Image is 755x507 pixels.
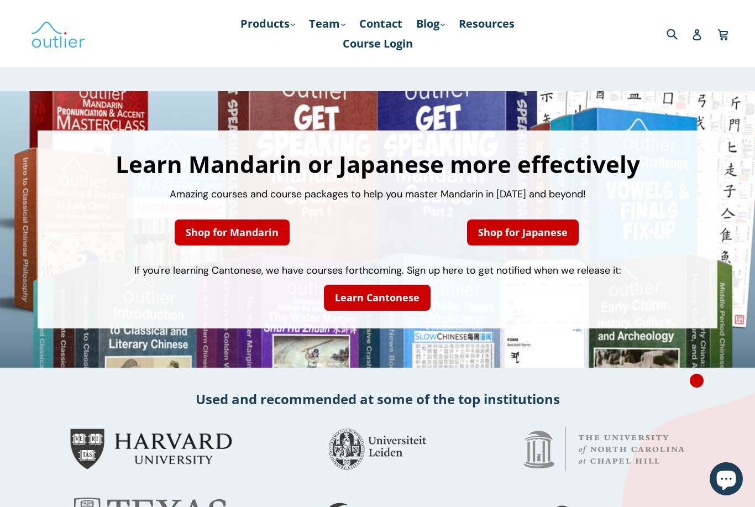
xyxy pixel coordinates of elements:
inbox-online-store-chat: Shopify online store chat [706,462,746,498]
a: Team [303,14,351,34]
input: Search [664,22,694,45]
span: If you're learning Cantonese, we have courses forthcoming. Sign up here to get notified when we r... [134,264,621,277]
img: Outlier Linguistics [30,18,86,50]
h1: Learn Mandarin or Japanese more effectively [49,153,706,176]
a: Contact [354,14,408,34]
span: Amazing courses and course packages to help you master Mandarin in [DATE] and beyond! [170,187,586,201]
a: Blog [411,14,450,34]
a: Resources [453,14,520,34]
a: Products [235,14,301,34]
a: Shop for Japanese [467,219,579,245]
a: Course Login [337,34,418,54]
a: Learn Cantonese [324,285,431,311]
a: Shop for Mandarin [175,219,290,245]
